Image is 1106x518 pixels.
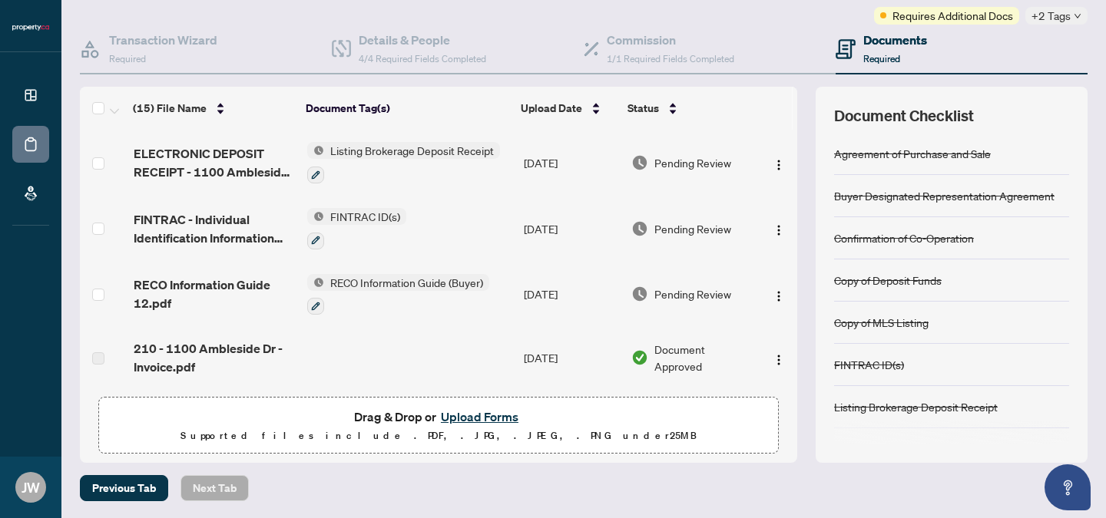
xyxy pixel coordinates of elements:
[654,154,731,171] span: Pending Review
[307,142,324,159] img: Status Icon
[654,341,753,374] span: Document Approved
[108,427,769,445] p: Supported files include .PDF, .JPG, .JPEG, .PNG under 25 MB
[863,53,900,64] span: Required
[834,356,904,373] div: FINTRAC ID(s)
[607,31,734,49] h4: Commission
[834,398,998,415] div: Listing Brokerage Deposit Receipt
[767,345,791,370] button: Logo
[773,354,785,366] img: Logo
[109,53,146,64] span: Required
[307,208,406,249] button: Status IconFINTRAC ID(s)
[1045,464,1091,510] button: Open asap
[834,229,974,246] div: Confirmation of Co-Operation
[1031,7,1071,25] span: +2 Tags
[518,196,625,262] td: [DATE]
[767,282,791,306] button: Logo
[834,187,1055,204] div: Buyer Designated Representation Agreement
[631,154,648,171] img: Document Status
[359,53,486,64] span: 4/4 Required Fields Completed
[324,274,489,291] span: RECO Information Guide (Buyer)
[1074,12,1081,20] span: down
[518,262,625,328] td: [DATE]
[621,87,755,130] th: Status
[863,31,927,49] h4: Documents
[518,327,625,388] td: [DATE]
[654,285,731,302] span: Pending Review
[607,53,734,64] span: 1/1 Required Fields Completed
[515,87,621,130] th: Upload Date
[22,477,40,498] span: JW
[834,272,942,289] div: Copy of Deposit Funds
[307,274,489,315] button: Status IconRECO Information Guide (Buyer)
[631,285,648,302] img: Document Status
[300,87,515,130] th: Document Tag(s)
[773,290,785,302] img: Logo
[134,275,295,312] span: RECO Information Guide 12.pdf
[436,407,523,427] button: Upload Forms
[307,142,500,183] button: Status IconListing Brokerage Deposit Receipt
[12,23,49,32] img: logo
[767,216,791,241] button: Logo
[80,475,168,501] button: Previous Tab
[518,388,625,454] td: [DATE]
[892,7,1013,24] span: Requires Additional Docs
[324,208,406,225] span: FINTRAC ID(s)
[180,475,249,501] button: Next Tab
[359,31,486,49] h4: Details & People
[521,100,582,117] span: Upload Date
[773,159,785,171] img: Logo
[134,144,295,181] span: ELECTRONIC DEPOSIT RECEIPT - 1100 Ambleside Dr 210.pdf
[654,220,731,237] span: Pending Review
[134,210,295,247] span: FINTRAC - Individual Identification Information Record 2.pdf
[834,314,929,331] div: Copy of MLS Listing
[109,31,217,49] h4: Transaction Wizard
[354,407,523,427] span: Drag & Drop or
[134,339,295,376] span: 210 - 1100 Ambleside Dr - Invoice.pdf
[628,100,659,117] span: Status
[834,145,991,162] div: Agreement of Purchase and Sale
[127,87,300,130] th: (15) File Name
[767,150,791,175] button: Logo
[324,142,500,159] span: Listing Brokerage Deposit Receipt
[307,208,324,225] img: Status Icon
[834,105,974,127] span: Document Checklist
[631,349,648,366] img: Document Status
[307,274,324,291] img: Status Icon
[773,224,785,236] img: Logo
[133,100,207,117] span: (15) File Name
[99,398,778,454] span: Drag & Drop orUpload FormsSupported files include .PDF, .JPG, .JPEG, .PNG under25MB
[518,130,625,196] td: [DATE]
[92,476,156,500] span: Previous Tab
[631,220,648,237] img: Document Status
